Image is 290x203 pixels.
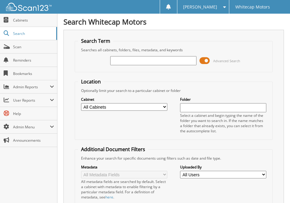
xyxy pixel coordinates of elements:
[63,17,284,27] h1: Search Whitecap Motors
[81,97,167,102] label: Cabinet
[13,31,53,36] span: Search
[13,138,54,143] span: Announcements
[81,179,167,200] div: All metadata fields are searched by default. Select a cabinet with metadata to enable filtering b...
[235,5,270,9] span: Whitecap Motors
[13,98,50,103] span: User Reports
[213,59,240,63] span: Advanced Search
[180,164,266,170] label: Uploaded By
[13,58,54,63] span: Reminders
[13,18,54,23] span: Cabinets
[180,113,266,134] div: Select a cabinet and begin typing the name of the folder you want to search in. If the name match...
[6,3,52,11] img: scan123-logo-white.svg
[105,195,113,200] a: here
[13,71,54,76] span: Bookmarks
[78,78,104,85] legend: Location
[81,164,167,170] label: Metadata
[183,5,217,9] span: [PERSON_NAME]
[13,124,50,130] span: Admin Menu
[78,88,269,93] div: Optionally limit your search to a particular cabinet or folder
[78,156,269,161] div: Enhance your search for specific documents using filters such as date and file type.
[180,97,266,102] label: Folder
[78,146,148,153] legend: Additional Document Filters
[13,111,54,116] span: Help
[78,38,113,44] legend: Search Term
[13,84,50,90] span: Admin Reports
[78,47,269,52] div: Searches all cabinets, folders, files, metadata, and keywords
[13,44,54,49] span: Scan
